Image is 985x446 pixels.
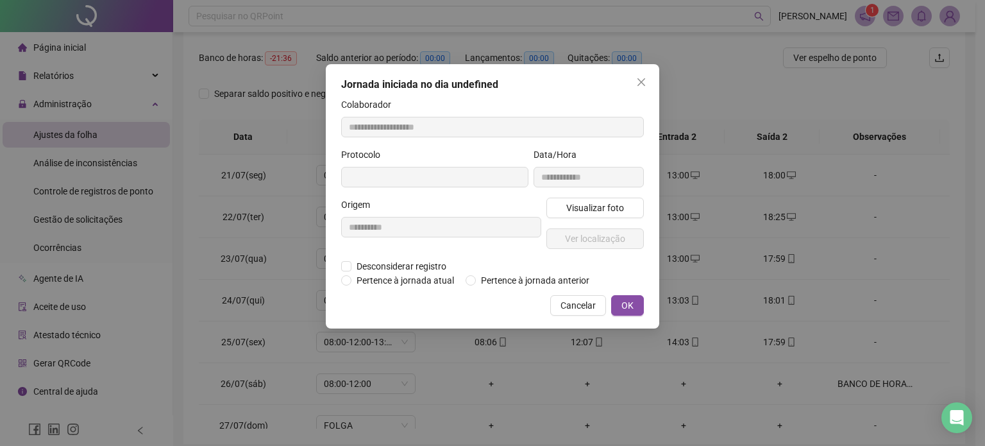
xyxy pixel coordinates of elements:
[631,72,652,92] button: Close
[550,295,606,316] button: Cancelar
[566,201,624,215] span: Visualizar foto
[351,259,451,273] span: Desconsiderar registro
[534,148,585,162] label: Data/Hora
[546,228,644,249] button: Ver localização
[546,198,644,218] button: Visualizar foto
[341,77,644,92] div: Jornada iniciada no dia undefined
[341,198,378,212] label: Origem
[941,402,972,433] div: Open Intercom Messenger
[636,77,646,87] span: close
[621,298,634,313] span: OK
[611,295,644,316] button: OK
[341,148,389,162] label: Protocolo
[476,273,594,287] span: Pertence à jornada anterior
[351,273,459,287] span: Pertence à jornada atual
[560,298,596,313] span: Cancelar
[341,98,400,112] label: Colaborador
